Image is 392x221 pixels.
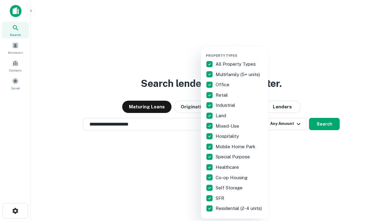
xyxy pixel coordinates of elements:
p: Land [216,112,227,119]
span: Property Types [206,54,237,57]
p: Industrial [216,102,236,109]
p: Healthcare [216,164,240,171]
p: Co-op Housing [216,174,249,181]
p: Mobile Home Park [216,143,257,150]
p: All Property Types [216,60,257,68]
p: Office [216,81,231,88]
p: Residential (2-4 units) [216,205,263,212]
p: Hospitality [216,133,240,140]
p: SFR [216,195,225,202]
iframe: Chat Widget [361,172,392,201]
p: Mixed-Use [216,122,240,130]
p: Multifamily (5+ units) [216,71,261,78]
p: Special Purpose [216,153,251,161]
p: Self Storage [216,184,244,192]
p: Retail [216,91,229,99]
